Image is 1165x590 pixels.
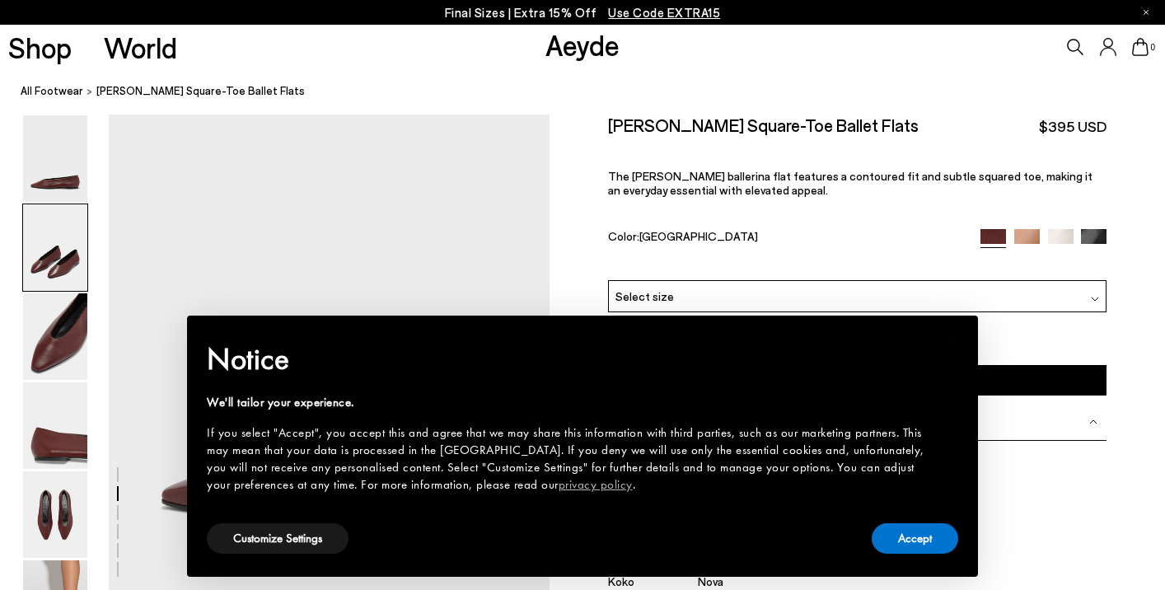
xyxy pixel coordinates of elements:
span: $395 USD [1039,116,1107,137]
span: The [PERSON_NAME] ballerina flat features a contoured fit and subtle squared toe, making it an ev... [608,169,1092,197]
img: Betty Square-Toe Ballet Flats - Image 2 [23,204,87,291]
img: Betty Square-Toe Ballet Flats - Image 4 [23,382,87,469]
h2: [PERSON_NAME] Square-Toe Ballet Flats [608,115,919,135]
div: We'll tailor your experience. [207,394,932,411]
h2: Notice [207,338,932,381]
img: Betty Square-Toe Ballet Flats - Image 3 [23,293,87,380]
a: All Footwear [21,82,83,100]
img: Betty Square-Toe Ballet Flats - Image 1 [23,115,87,202]
a: Shop [8,33,72,62]
img: Betty Square-Toe Ballet Flats - Image 5 [23,471,87,558]
button: Accept [872,523,958,554]
div: If you select "Accept", you accept this and agree that we may share this information with third p... [207,424,932,494]
span: [GEOGRAPHIC_DATA] [639,229,758,243]
nav: breadcrumb [21,69,1165,115]
span: × [947,327,957,353]
p: Final Sizes | Extra 15% Off [445,2,721,23]
a: World [104,33,177,62]
button: Close this notice [932,321,971,360]
span: Navigate to /collections/ss25-final-sizes [608,5,720,20]
span: Select size [615,288,674,305]
a: Aeyde [545,27,620,62]
img: svg%3E [1089,418,1097,426]
a: privacy policy [559,476,633,493]
button: Customize Settings [207,523,349,554]
span: [PERSON_NAME] Square-Toe Ballet Flats [96,82,305,100]
div: Color: [608,229,965,248]
img: svg%3E [1091,295,1099,303]
span: 0 [1149,43,1157,52]
a: 0 [1132,38,1149,56]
